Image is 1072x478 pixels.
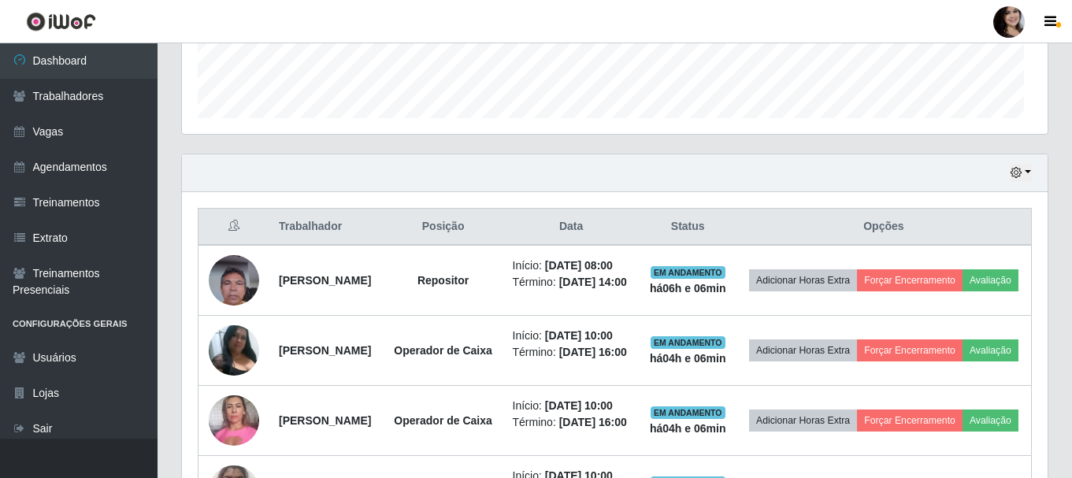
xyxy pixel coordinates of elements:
time: [DATE] 16:00 [559,416,627,428]
img: 1720889909198.jpeg [209,325,259,375]
time: [DATE] 10:00 [545,399,613,412]
strong: há 04 h e 06 min [650,422,726,435]
th: Status [640,209,736,246]
th: Data [503,209,640,246]
time: [DATE] 08:00 [545,259,613,272]
strong: há 06 h e 06 min [650,282,726,295]
li: Início: [513,328,630,344]
button: Avaliação [963,409,1018,432]
li: Término: [513,414,630,431]
strong: [PERSON_NAME] [279,274,371,287]
li: Término: [513,344,630,361]
button: Forçar Encerramento [857,339,963,361]
button: Avaliação [963,269,1018,291]
img: CoreUI Logo [26,12,96,31]
li: Término: [513,274,630,291]
strong: [PERSON_NAME] [279,414,371,427]
button: Adicionar Horas Extra [749,409,857,432]
time: [DATE] 16:00 [559,346,627,358]
button: Adicionar Horas Extra [749,269,857,291]
span: EM ANDAMENTO [651,266,725,279]
strong: Operador de Caixa [394,344,492,357]
th: Opções [736,209,1032,246]
strong: Repositor [417,274,469,287]
img: 1721053497188.jpeg [209,246,259,313]
li: Início: [513,398,630,414]
li: Início: [513,258,630,274]
strong: Operador de Caixa [394,414,492,427]
strong: há 04 h e 06 min [650,352,726,365]
strong: [PERSON_NAME] [279,344,371,357]
img: 1689780238947.jpeg [209,387,259,454]
span: EM ANDAMENTO [651,406,725,419]
span: EM ANDAMENTO [651,336,725,349]
time: [DATE] 10:00 [545,329,613,342]
th: Posição [384,209,503,246]
button: Avaliação [963,339,1018,361]
time: [DATE] 14:00 [559,276,627,288]
button: Forçar Encerramento [857,409,963,432]
button: Forçar Encerramento [857,269,963,291]
button: Adicionar Horas Extra [749,339,857,361]
th: Trabalhador [269,209,384,246]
